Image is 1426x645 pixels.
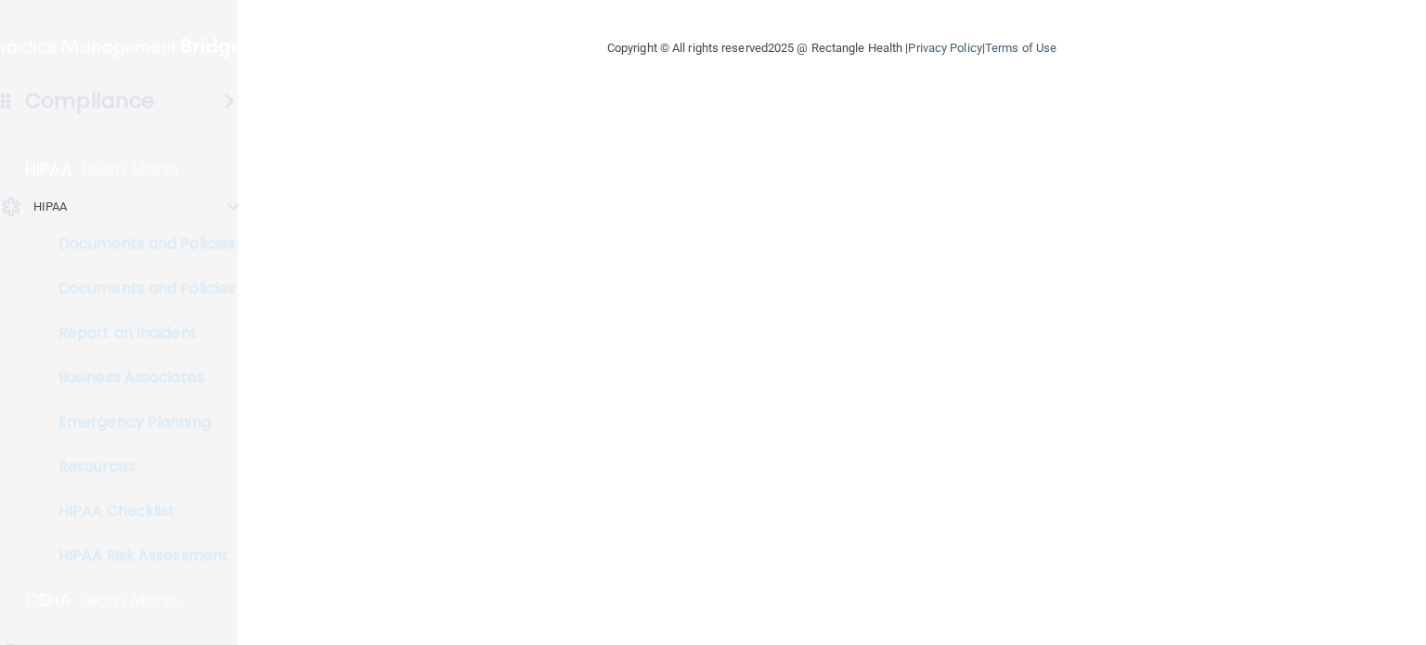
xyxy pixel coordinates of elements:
p: Documents and Policies [12,235,266,253]
p: HIPAA Risk Assessment [12,547,266,565]
p: OSHA [25,589,71,612]
p: Report an Incident [12,324,266,342]
p: HIPAA [25,159,72,181]
p: HIPAA Checklist [12,502,266,521]
a: Privacy Policy [908,41,981,55]
h4: Compliance [25,88,154,114]
p: Learn More! [81,589,179,612]
div: Copyright © All rights reserved 2025 @ Rectangle Health | | [493,19,1171,78]
p: Documents and Policies [12,279,266,298]
p: Business Associates [12,368,266,387]
p: Learn More! [82,159,180,181]
p: Emergency Planning [12,413,266,432]
p: Resources [12,458,266,476]
a: Terms of Use [985,41,1057,55]
p: HIPAA [33,196,68,218]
